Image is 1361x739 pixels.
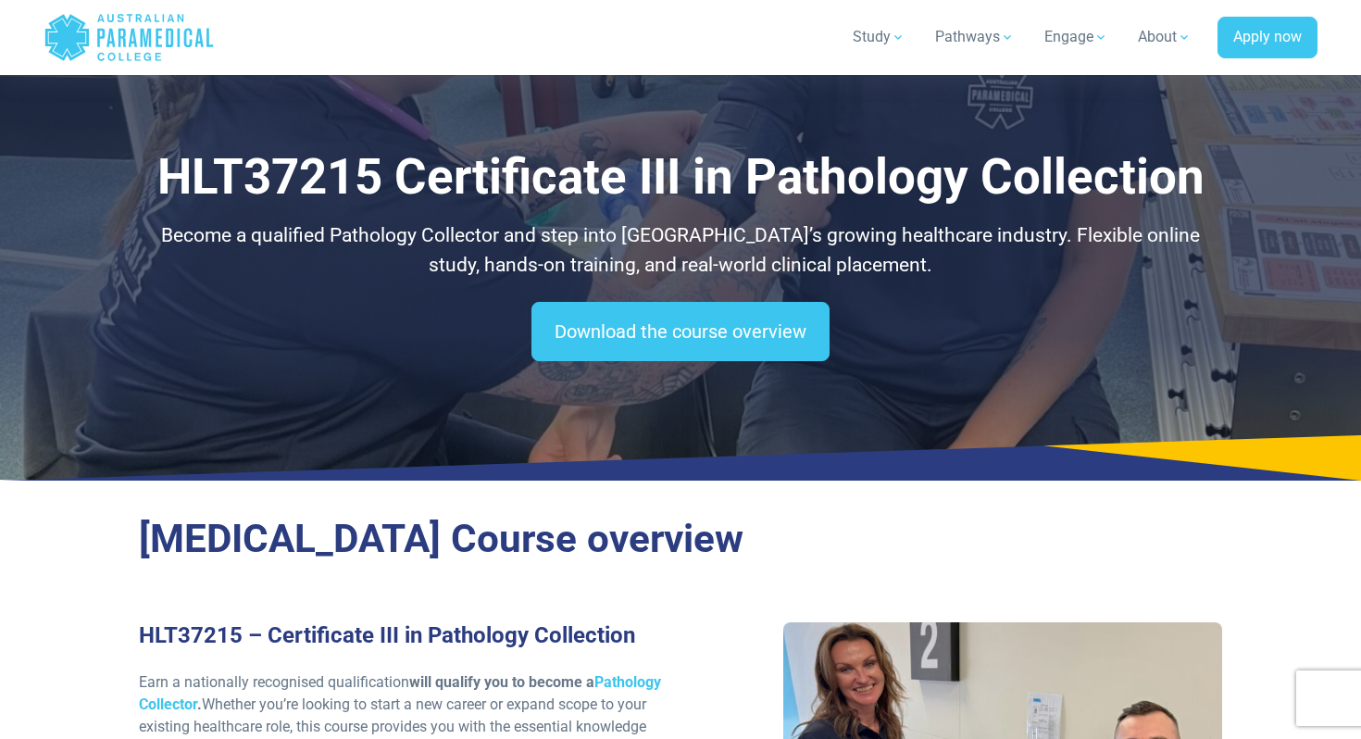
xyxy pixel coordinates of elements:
[44,7,215,68] a: Australian Paramedical College
[1033,11,1119,63] a: Engage
[1127,11,1203,63] a: About
[139,622,669,649] h3: HLT37215 – Certificate III in Pathology Collection
[531,302,830,361] a: Download the course overview
[1217,17,1317,59] a: Apply now
[139,673,661,713] a: Pathology Collector
[139,148,1222,207] h1: HLT37215 Certificate III in Pathology Collection
[924,11,1026,63] a: Pathways
[139,221,1222,280] p: Become a qualified Pathology Collector and step into [GEOGRAPHIC_DATA]’s growing healthcare indus...
[139,673,661,713] strong: will qualify you to become a .
[842,11,917,63] a: Study
[139,516,1222,563] h2: [MEDICAL_DATA] Course overview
